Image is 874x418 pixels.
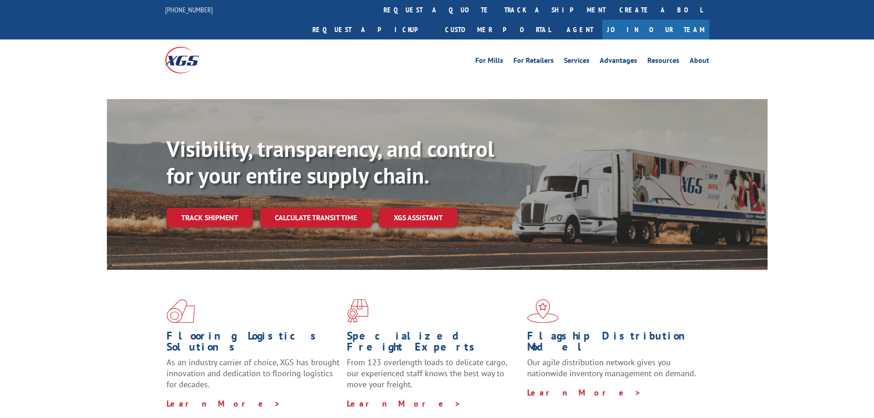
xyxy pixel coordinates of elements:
[527,357,696,379] span: Our agile distribution network gives you nationwide inventory management on demand.
[379,208,457,228] a: XGS ASSISTANT
[260,208,372,228] a: Calculate transit time
[527,299,559,323] img: xgs-icon-flagship-distribution-model-red
[557,20,602,39] a: Agent
[306,20,438,39] a: Request a pickup
[347,357,520,398] p: From 123 overlength loads to delicate cargo, our experienced staff knows the best way to move you...
[167,357,340,390] span: As an industry carrier of choice, XGS has brought innovation and dedication to flooring logistics...
[167,299,195,323] img: xgs-icon-total-supply-chain-intelligence-red
[564,57,590,67] a: Services
[527,330,701,357] h1: Flagship Distribution Model
[647,57,679,67] a: Resources
[347,330,520,357] h1: Specialized Freight Experts
[167,208,253,227] a: Track shipment
[690,57,709,67] a: About
[167,134,494,189] b: Visibility, transparency, and control for your entire supply chain.
[167,398,281,409] a: Learn More >
[438,20,557,39] a: Customer Portal
[602,20,709,39] a: Join Our Team
[347,398,461,409] a: Learn More >
[475,57,503,67] a: For Mills
[165,5,213,14] a: [PHONE_NUMBER]
[527,387,641,398] a: Learn More >
[600,57,637,67] a: Advantages
[347,299,368,323] img: xgs-icon-focused-on-flooring-red
[513,57,554,67] a: For Retailers
[167,330,340,357] h1: Flooring Logistics Solutions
